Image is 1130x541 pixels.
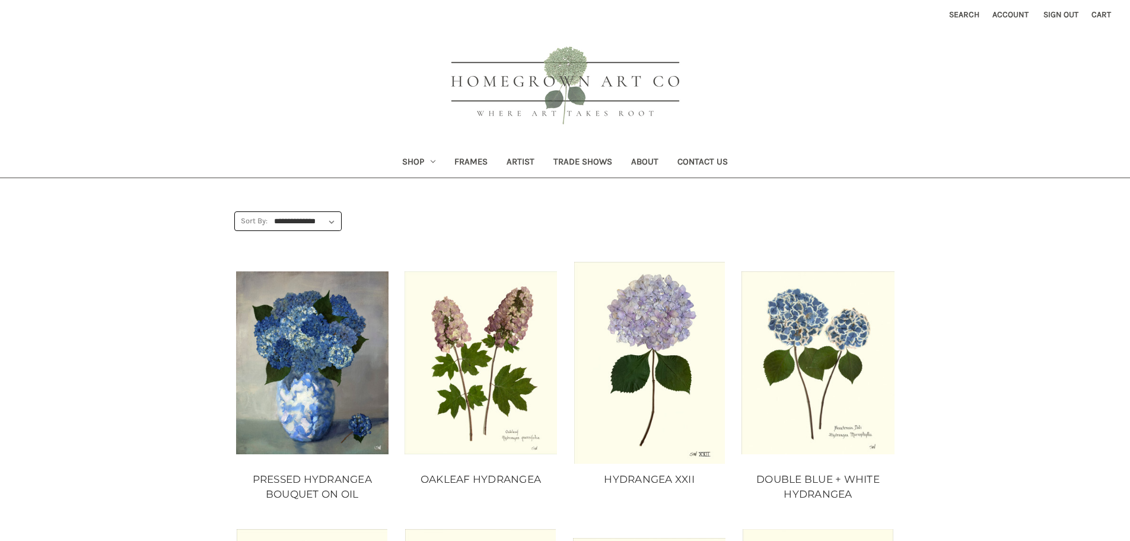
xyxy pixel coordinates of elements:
a: DOUBLE BLUE + WHITE HYDRANGEA, Price range from $10.00 to $235.00 [741,262,894,463]
span: Cart [1091,10,1111,20]
a: Shop [393,148,445,178]
img: HOMEGROWN ART CO [432,33,699,140]
a: HYDRANGEA XXII, Price range from $10.00 to $235.00 [571,472,727,488]
a: DOUBLE BLUE + WHITE HYDRANGEA, Price range from $10.00 to $235.00 [740,472,896,502]
a: Trade Shows [544,148,622,178]
label: Sort By: [235,212,268,230]
a: OAKLEAF HYDRANGEA, Price range from $10.00 to $235.00 [405,262,557,463]
a: Frames [445,148,497,178]
a: Artist [497,148,544,178]
a: HYDRANGEA XXII, Price range from $10.00 to $235.00 [573,262,725,463]
img: Unframed [405,271,557,455]
a: PRESSED HYDRANGEA BOUQUET ON OIL, Price range from $10.00 to $235.00 [234,472,390,502]
img: Unframed [741,271,894,455]
a: PRESSED HYDRANGEA BOUQUET ON OIL, Price range from $10.00 to $235.00 [236,262,389,463]
a: About [622,148,668,178]
img: Unframed [573,262,725,463]
img: Unframed [236,271,389,455]
a: OAKLEAF HYDRANGEA, Price range from $10.00 to $235.00 [403,472,559,488]
a: Contact Us [668,148,737,178]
